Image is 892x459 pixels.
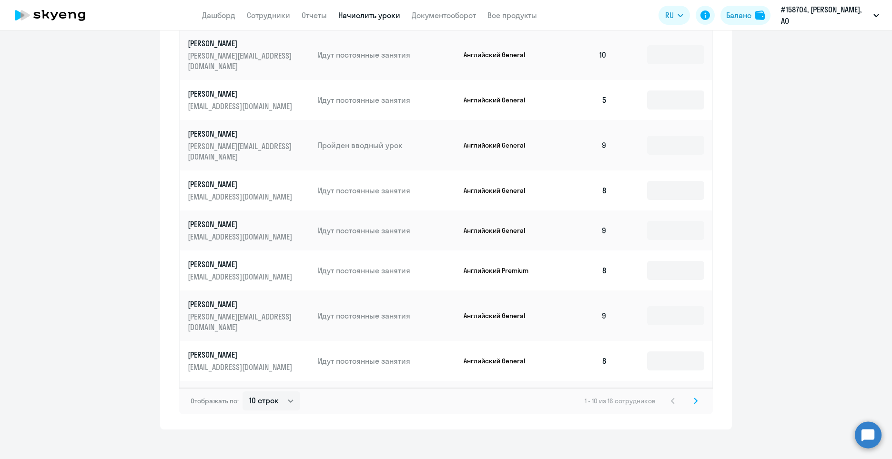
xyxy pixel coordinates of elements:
[191,397,239,405] span: Отображать по:
[776,4,884,27] button: #158704, [PERSON_NAME], АО
[188,349,294,360] p: [PERSON_NAME]
[548,341,615,381] td: 8
[188,50,294,71] p: [PERSON_NAME][EMAIL_ADDRESS][DOMAIN_NAME]
[188,129,294,139] p: [PERSON_NAME]
[464,141,535,150] p: Английский General
[338,10,400,20] a: Начислить уроки
[487,10,537,20] a: Все продукты
[548,250,615,290] td: 8
[548,210,615,250] td: 9
[188,179,310,202] a: [PERSON_NAME][EMAIL_ADDRESS][DOMAIN_NAME]
[188,311,294,332] p: [PERSON_NAME][EMAIL_ADDRESS][DOMAIN_NAME]
[585,397,656,405] span: 1 - 10 из 16 сотрудников
[188,38,310,71] a: [PERSON_NAME][PERSON_NAME][EMAIL_ADDRESS][DOMAIN_NAME]
[548,120,615,170] td: 9
[318,95,456,105] p: Идут постоянные занятия
[188,89,294,99] p: [PERSON_NAME]
[188,299,294,309] p: [PERSON_NAME]
[188,271,294,282] p: [EMAIL_ADDRESS][DOMAIN_NAME]
[548,170,615,210] td: 8
[188,299,310,332] a: [PERSON_NAME][PERSON_NAME][EMAIL_ADDRESS][DOMAIN_NAME]
[188,191,294,202] p: [EMAIL_ADDRESS][DOMAIN_NAME]
[188,219,294,229] p: [PERSON_NAME]
[318,185,456,196] p: Идут постоянные занятия
[464,96,535,104] p: Английский General
[188,259,310,282] a: [PERSON_NAME][EMAIL_ADDRESS][DOMAIN_NAME]
[318,265,456,276] p: Идут постоянные занятия
[188,141,294,162] p: [PERSON_NAME][EMAIL_ADDRESS][DOMAIN_NAME]
[302,10,327,20] a: Отчеты
[318,140,456,150] p: Пройден вводный урок
[202,10,235,20] a: Дашборд
[247,10,290,20] a: Сотрудники
[188,231,294,242] p: [EMAIL_ADDRESS][DOMAIN_NAME]
[464,266,535,275] p: Английский Premium
[188,259,294,269] p: [PERSON_NAME]
[188,38,294,49] p: [PERSON_NAME]
[548,80,615,120] td: 5
[188,101,294,111] p: [EMAIL_ADDRESS][DOMAIN_NAME]
[720,6,770,25] button: Балансbalance
[548,290,615,341] td: 9
[188,179,294,190] p: [PERSON_NAME]
[318,356,456,366] p: Идут постоянные занятия
[318,225,456,236] p: Идут постоянные занятия
[318,310,456,321] p: Идут постоянные занятия
[188,219,310,242] a: [PERSON_NAME][EMAIL_ADDRESS][DOMAIN_NAME]
[755,10,765,20] img: balance
[318,50,456,60] p: Идут постоянные занятия
[412,10,476,20] a: Документооборот
[665,10,674,21] span: RU
[726,10,751,21] div: Баланс
[188,129,310,162] a: [PERSON_NAME][PERSON_NAME][EMAIL_ADDRESS][DOMAIN_NAME]
[188,349,310,372] a: [PERSON_NAME][EMAIL_ADDRESS][DOMAIN_NAME]
[464,186,535,195] p: Английский General
[659,6,690,25] button: RU
[464,50,535,59] p: Английский General
[188,89,310,111] a: [PERSON_NAME][EMAIL_ADDRESS][DOMAIN_NAME]
[548,30,615,80] td: 10
[188,362,294,372] p: [EMAIL_ADDRESS][DOMAIN_NAME]
[464,226,535,235] p: Английский General
[464,311,535,320] p: Английский General
[464,357,535,365] p: Английский General
[781,4,870,27] p: #158704, [PERSON_NAME], АО
[548,381,615,421] td: 7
